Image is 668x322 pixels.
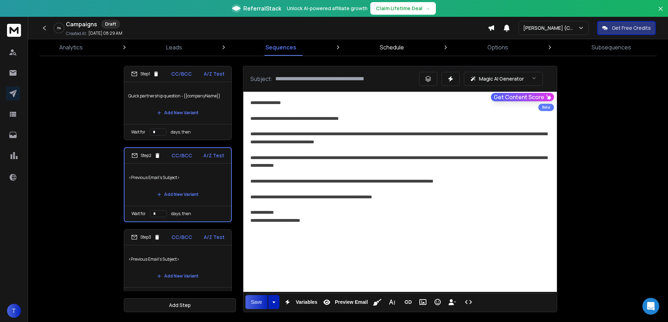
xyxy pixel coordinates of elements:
button: Insert Link (Ctrl+K) [402,295,415,309]
button: Get Content Score [491,93,554,101]
span: → [425,5,430,12]
button: Preview Email [320,295,369,309]
a: Analytics [55,39,87,56]
p: <Previous Email's Subject> [129,168,227,187]
div: Beta [538,104,554,111]
p: A/Z Test [203,152,224,159]
p: [DATE] 08:29 AM [88,30,122,36]
span: Variables [294,299,319,305]
p: Subject: [250,75,272,83]
button: T [7,304,21,318]
p: Quick partnership question - {{companyName}} [128,86,227,106]
button: Clean HTML [371,295,384,309]
p: [PERSON_NAME] (Cold) [523,25,578,32]
p: A/Z Test [204,234,224,241]
button: Emoticons [431,295,444,309]
button: More Text [385,295,399,309]
p: days, then [171,129,191,135]
p: Created At: [66,31,87,36]
li: Step2CC/BCCA/Z Test<Previous Email's Subject>Add New VariantWait fordays, then [124,147,232,222]
p: CC/BCC [171,234,192,241]
button: Get Free Credits [597,21,656,35]
div: Open Intercom Messenger [642,298,659,315]
p: Magic AI Generator [479,75,524,82]
a: Leads [162,39,186,56]
div: Step 3 [131,234,160,240]
li: Step3CC/BCCA/Z Test<Previous Email's Subject>Add New VariantWait fordays, then [124,229,232,303]
p: Schedule [380,43,404,52]
button: Insert Unsubscribe Link [446,295,459,309]
a: Schedule [376,39,408,56]
p: Subsequences [592,43,631,52]
p: CC/BCC [171,70,192,77]
a: Options [483,39,512,56]
button: Magic AI Generator [464,72,543,86]
p: Wait for [131,129,146,135]
button: Insert Image (Ctrl+P) [416,295,430,309]
p: Sequences [265,43,296,52]
p: A/Z Test [204,70,224,77]
button: Add New Variant [151,269,204,283]
p: days, then [171,211,191,217]
div: Step 1 [131,71,159,77]
p: Leads [166,43,182,52]
button: Save [245,295,268,309]
button: Code View [462,295,475,309]
p: 0 % [57,26,61,30]
a: Subsequences [587,39,635,56]
h1: Campaigns [66,20,97,28]
p: <Previous Email's Subject> [128,249,227,269]
button: Claim Lifetime Deal→ [370,2,436,15]
a: Sequences [261,39,301,56]
p: Wait for [131,211,146,217]
p: Unlock AI-powered affiliate growth [287,5,367,12]
button: Variables [281,295,319,309]
li: Step1CC/BCCA/Z TestQuick partnership question - {{companyName}}Add New VariantWait fordays, then [124,66,232,140]
span: Preview Email [333,299,369,305]
div: Draft [101,20,120,29]
p: CC/BCC [171,152,192,159]
p: Analytics [59,43,83,52]
div: Step 2 [131,152,161,159]
p: Get Free Credits [612,25,651,32]
button: Close banner [656,4,665,21]
button: Add New Variant [151,106,204,120]
button: Add Step [124,298,236,312]
button: Add New Variant [151,187,204,201]
span: ReferralStack [243,4,281,13]
p: Options [487,43,508,52]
